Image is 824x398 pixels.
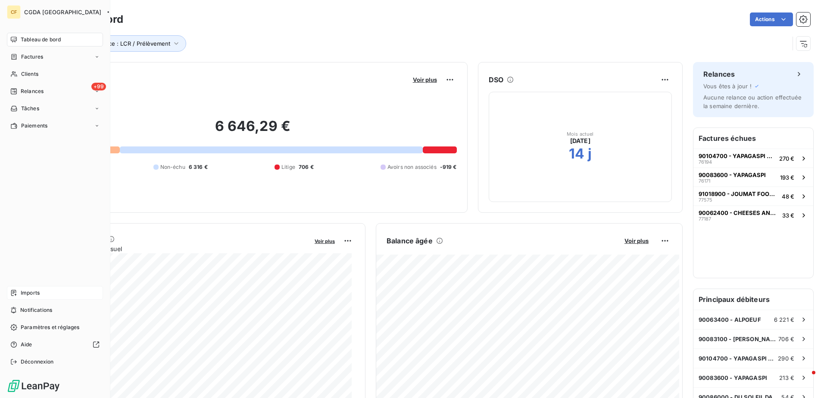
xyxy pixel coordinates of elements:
span: 706 € [778,336,794,342]
h2: j [588,145,592,162]
button: Voir plus [622,237,651,245]
h6: Relances [703,69,735,79]
span: Relances [21,87,44,95]
span: 90062400 - CHEESES AND CHEERS [699,209,779,216]
button: 91018900 - JOUMAT FOOD TRUCK7757548 € [693,187,813,205]
span: 90063400 - ALPOEUF [699,316,761,323]
h6: Balance âgée [387,236,433,246]
span: 90083100 - [PERSON_NAME] - EN DIRECT DU [699,336,778,342]
span: Plan de relance : LCR / Prélèvement [74,40,170,47]
span: 290 € [778,355,794,362]
span: 91018900 - JOUMAT FOOD TRUCK [699,190,778,197]
span: Mois actuel [567,131,594,137]
span: 90104700 - YAPAGASPI CORDELIERS [699,355,778,362]
span: 193 € [780,174,794,181]
button: Actions [750,12,793,26]
span: 76171 [699,178,710,183]
span: Aide [21,341,32,348]
span: 77187 [699,216,711,221]
span: Non-échu [160,163,185,171]
span: Voir plus [624,237,649,244]
span: 270 € [779,155,794,162]
div: CF [7,5,21,19]
span: Notifications [20,306,52,314]
h6: Principaux débiteurs [693,289,813,310]
button: 90083600 - YAPAGASPI76171193 € [693,168,813,187]
span: 77575 [699,197,712,202]
span: 213 € [779,374,794,381]
span: Voir plus [413,76,437,83]
span: Déconnexion [21,358,54,366]
span: 90083600 - YAPAGASPI [699,374,767,381]
span: Voir plus [315,238,335,244]
span: Chiffre d'affaires mensuel [49,244,309,253]
span: Avoirs non associés [387,163,437,171]
span: Paiements [21,122,47,130]
a: Aide [7,338,103,351]
span: Aucune relance ou action effectuée la semaine dernière. [703,94,802,109]
span: +99 [91,83,106,90]
span: Factures [21,53,43,61]
span: 48 € [782,193,794,200]
button: Voir plus [312,237,337,245]
span: 6 221 € [774,316,794,323]
span: Paramètres et réglages [21,323,79,331]
span: Tâches [21,105,39,112]
span: 33 € [782,212,794,219]
span: Litige [281,163,295,171]
span: Vous êtes à jour ! [703,83,752,90]
h6: Factures échues [693,128,813,149]
span: 90083600 - YAPAGASPI [699,171,766,178]
span: Imports [21,289,40,297]
img: Logo LeanPay [7,379,60,393]
button: 90062400 - CHEESES AND CHEERS7718733 € [693,205,813,224]
span: 6 316 € [189,163,208,171]
span: -919 € [440,163,457,171]
span: CGDA [GEOGRAPHIC_DATA] [24,9,101,16]
h2: 6 646,29 € [49,118,457,143]
span: 90104700 - YAPAGASPI CORDELIERS [699,152,776,159]
h2: 14 [569,145,584,162]
button: Voir plus [410,76,440,84]
span: Clients [21,70,38,78]
span: Tableau de bord [21,36,61,44]
span: 706 € [299,163,314,171]
h6: DSO [489,75,503,85]
span: 76194 [699,159,712,165]
span: [DATE] [570,137,590,145]
iframe: Intercom live chat [795,369,815,389]
button: Plan de relance : LCR / Prélèvement [61,35,186,52]
button: 90104700 - YAPAGASPI CORDELIERS76194270 € [693,149,813,168]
